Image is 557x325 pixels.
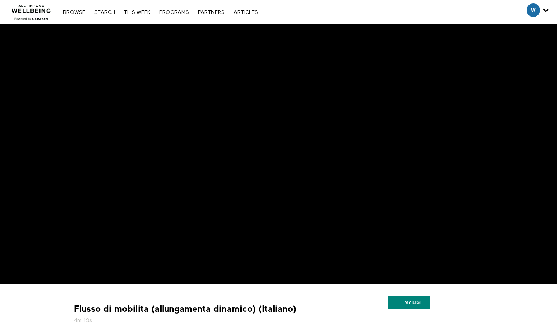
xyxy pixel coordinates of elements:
a: PROGRAMS [155,10,193,15]
nav: Primary [59,8,261,16]
a: Search [91,10,119,15]
h5: 4m 19s [74,317,326,324]
a: PARTNERS [194,10,228,15]
a: THIS WEEK [120,10,154,15]
button: My list [388,296,430,309]
a: Browse [59,10,89,15]
a: ARTICLES [230,10,262,15]
strong: Flusso di mobilita (allungamenta dinamico) (Italiano) [74,303,296,315]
